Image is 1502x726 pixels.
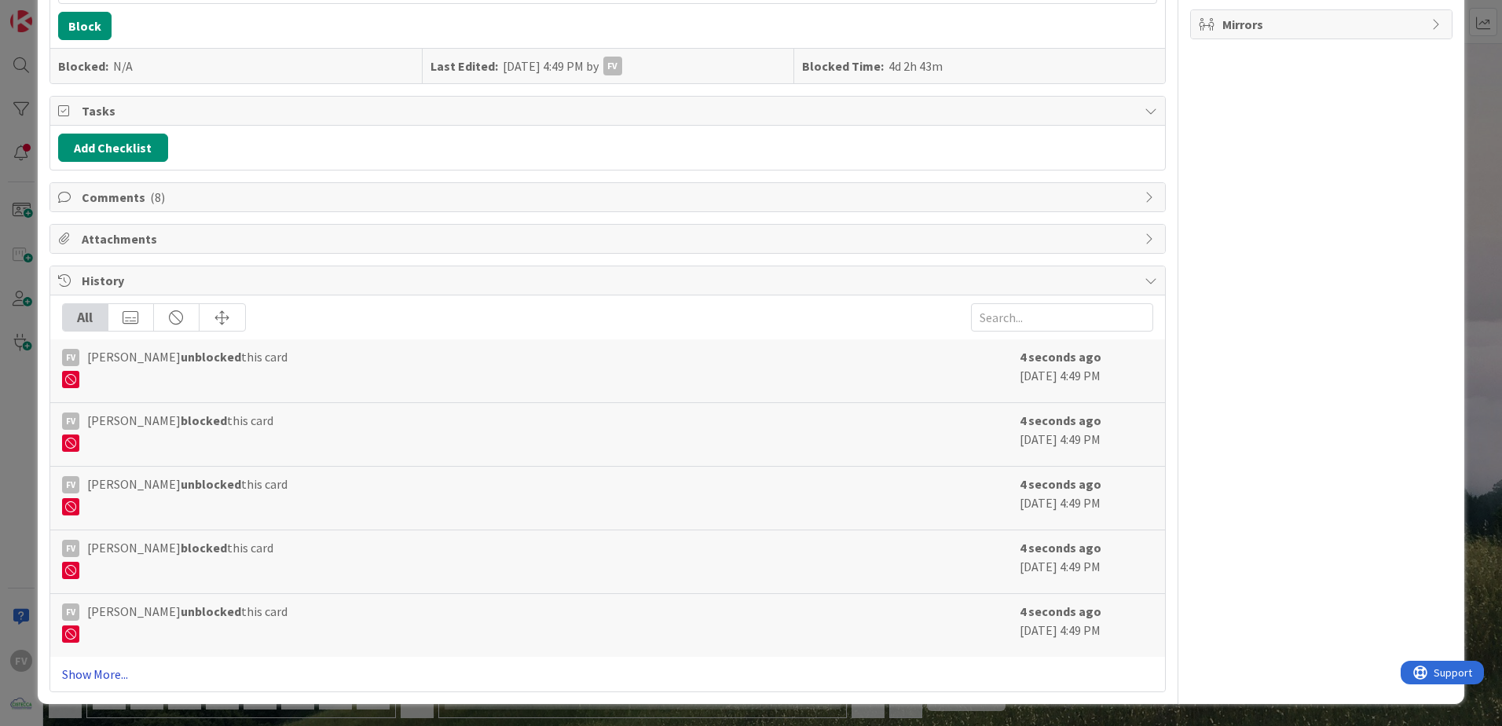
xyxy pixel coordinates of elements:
[888,57,943,75] div: 4d 2h 43m
[1222,15,1423,34] span: Mirrors
[113,57,133,75] div: N/A
[82,101,1137,120] span: Tasks
[62,540,79,557] div: FV
[58,134,168,162] button: Add Checklist
[181,349,241,365] b: unblocked
[181,476,241,492] b: unblocked
[82,271,1137,290] span: History
[430,57,498,75] b: Last Edited:
[87,475,288,515] span: [PERSON_NAME] this card
[87,411,273,452] span: [PERSON_NAME] this card
[62,476,79,493] div: FV
[1020,349,1101,365] b: 4 seconds ago
[1020,412,1101,428] b: 4 seconds ago
[1020,411,1153,458] div: [DATE] 4:49 PM
[63,304,108,331] div: All
[1020,475,1153,522] div: [DATE] 4:49 PM
[1020,347,1153,394] div: [DATE] 4:49 PM
[58,12,112,40] button: Block
[603,57,622,75] div: FV
[87,538,273,579] span: [PERSON_NAME] this card
[1020,538,1153,585] div: [DATE] 4:49 PM
[503,57,622,75] div: [DATE] 4:49 PM by
[181,540,227,555] b: blocked
[62,412,79,430] div: FV
[62,603,79,621] div: FV
[1020,602,1153,649] div: [DATE] 4:49 PM
[33,2,71,21] span: Support
[1020,540,1101,555] b: 4 seconds ago
[87,602,288,643] span: [PERSON_NAME] this card
[87,347,288,388] span: [PERSON_NAME] this card
[1020,476,1101,492] b: 4 seconds ago
[58,57,108,75] b: Blocked:
[181,412,227,428] b: blocked
[82,229,1137,248] span: Attachments
[150,189,165,205] span: ( 8 )
[802,57,884,75] b: Blocked Time:
[181,603,241,619] b: unblocked
[971,303,1153,332] input: Search...
[62,349,79,366] div: FV
[82,188,1137,207] span: Comments
[1020,603,1101,619] b: 4 seconds ago
[62,665,1153,684] a: Show More...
